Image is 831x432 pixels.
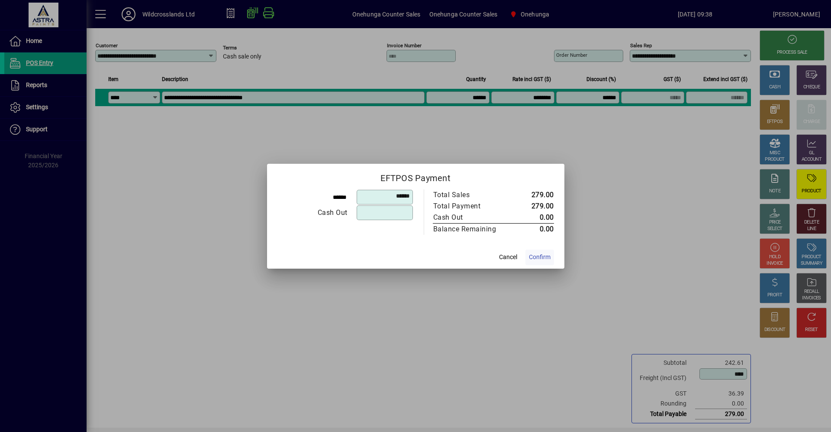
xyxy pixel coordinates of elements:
span: Cancel [499,253,517,262]
td: Total Payment [433,201,515,212]
h2: EFTPOS Payment [267,164,564,189]
td: 0.00 [515,223,554,235]
td: 0.00 [515,212,554,224]
button: Confirm [525,250,554,265]
button: Cancel [494,250,522,265]
span: Confirm [529,253,551,262]
div: Cash Out [433,212,506,223]
td: Total Sales [433,189,515,201]
div: Cash Out [278,208,348,218]
div: Balance Remaining [433,224,506,234]
td: 279.00 [515,201,554,212]
td: 279.00 [515,189,554,201]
